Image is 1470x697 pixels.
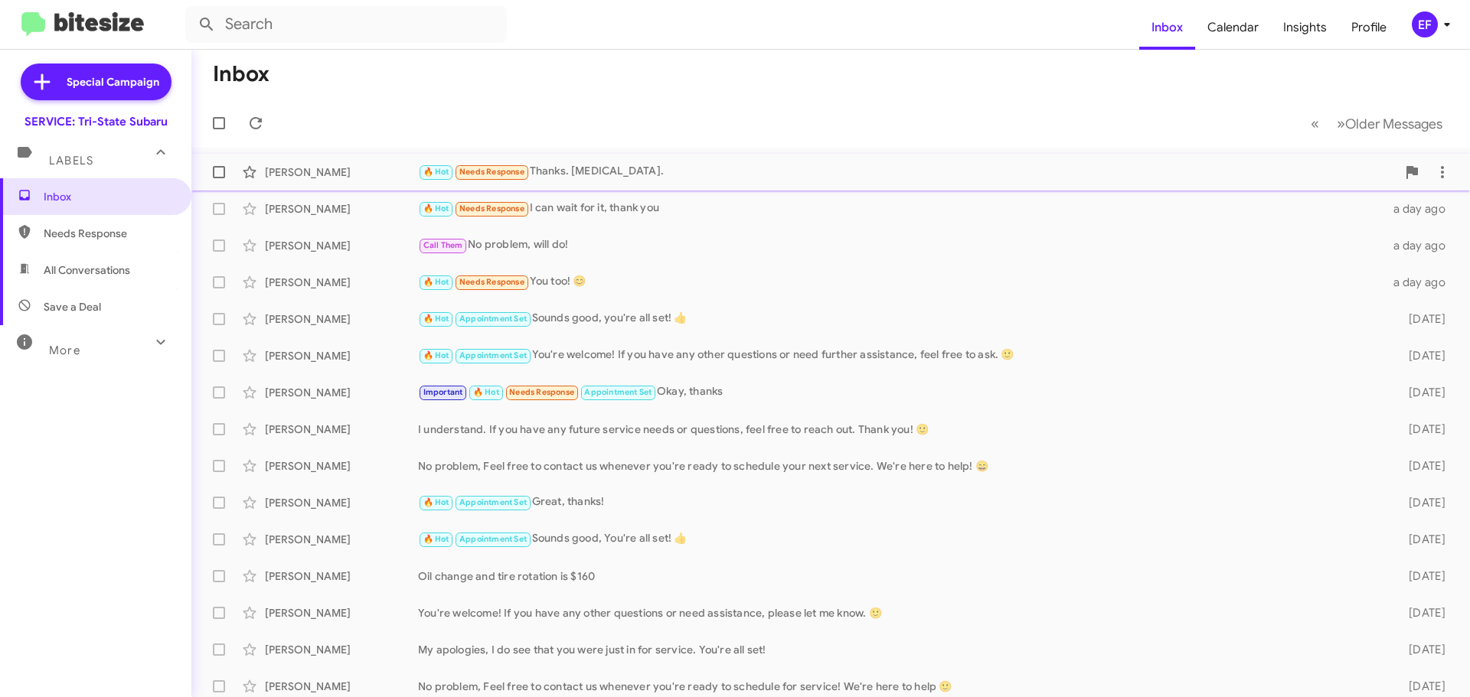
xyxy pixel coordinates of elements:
div: EF [1412,11,1438,37]
div: No problem, Feel free to contact us whenever you're ready to schedule for service! We're here to ... [418,679,1384,694]
span: « [1311,114,1319,133]
a: Profile [1339,5,1399,50]
span: 🔥 Hot [423,497,449,507]
nav: Page navigation example [1302,108,1452,139]
div: [PERSON_NAME] [265,311,418,327]
span: Important [423,387,463,397]
div: You're welcome! If you have any other questions or need assistance, please let me know. 🙂 [418,605,1384,620]
a: Inbox [1139,5,1195,50]
div: [PERSON_NAME] [265,164,418,180]
div: SERVICE: Tri-State Subaru [24,114,168,129]
div: a day ago [1384,275,1458,290]
span: Save a Deal [44,299,101,314]
div: [PERSON_NAME] [265,568,418,584]
button: Previous [1302,108,1328,139]
div: No problem, will do! [418,236,1384,254]
div: Sounds good, you're all set! 👍 [418,310,1384,327]
div: You too! 😊 [418,273,1384,291]
h1: Inbox [213,62,269,86]
a: Insights [1271,5,1339,50]
div: [PERSON_NAME] [265,642,418,657]
span: Special Campaign [67,74,159,90]
span: Appointment Set [459,314,527,324]
div: Oil change and tire rotation is $160 [418,568,1384,584]
span: Appointment Set [584,387,652,397]
div: a day ago [1384,238,1458,253]
span: Call Them [423,240,463,250]
span: All Conversations [44,262,130,278]
div: [PERSON_NAME] [265,458,418,474]
div: [DATE] [1384,605,1458,620]
div: [PERSON_NAME] [265,532,418,547]
span: 🔥 Hot [423,204,449,213]
span: Inbox [44,189,174,204]
div: No problem, Feel free to contact us whenever you're ready to schedule your next service. We're he... [418,458,1384,474]
div: [DATE] [1384,385,1458,400]
div: [DATE] [1384,532,1458,547]
span: Needs Response [44,226,174,241]
span: Appointment Set [459,534,527,544]
div: a day ago [1384,201,1458,217]
div: [PERSON_NAME] [265,605,418,620]
span: Appointment Set [459,497,527,507]
div: [DATE] [1384,348,1458,363]
span: » [1337,114,1345,133]
div: [DATE] [1384,458,1458,474]
div: [PERSON_NAME] [265,275,418,290]
div: [PERSON_NAME] [265,348,418,363]
span: More [49,344,80,357]
div: I can wait for it, thank you [418,200,1384,217]
span: Needs Response [459,204,524,213]
span: 🔥 Hot [423,167,449,177]
div: [PERSON_NAME] [265,495,418,510]
button: Next [1328,108,1452,139]
div: [DATE] [1384,568,1458,584]
div: I understand. If you have any future service needs or questions, feel free to reach out. Thank yo... [418,422,1384,437]
span: Appointment Set [459,350,527,360]
div: Sounds good, You're all set! 👍 [418,530,1384,548]
span: 🔥 Hot [473,387,499,397]
span: Needs Response [509,387,574,397]
div: Okay, thanks [418,383,1384,401]
div: [DATE] [1384,495,1458,510]
span: 🔥 Hot [423,534,449,544]
span: 🔥 Hot [423,277,449,287]
button: EF [1399,11,1453,37]
div: [PERSON_NAME] [265,238,418,253]
div: My apologies, I do see that you were just in for service. You're all set! [418,642,1384,657]
div: [DATE] [1384,642,1458,657]
a: Special Campaign [21,64,171,100]
div: [DATE] [1384,422,1458,437]
span: 🔥 Hot [423,350,449,360]
span: Needs Response [459,277,524,287]
div: [DATE] [1384,311,1458,327]
div: Thanks. [MEDICAL_DATA]. [418,163,1396,181]
div: [PERSON_NAME] [265,422,418,437]
span: Older Messages [1345,116,1442,132]
div: [PERSON_NAME] [265,679,418,694]
a: Calendar [1195,5,1271,50]
div: You're welcome! If you have any other questions or need further assistance, feel free to ask. 🙂 [418,347,1384,364]
div: [PERSON_NAME] [265,385,418,400]
div: [PERSON_NAME] [265,201,418,217]
input: Search [185,6,507,43]
div: [DATE] [1384,679,1458,694]
span: Needs Response [459,167,524,177]
span: 🔥 Hot [423,314,449,324]
div: Great, thanks! [418,493,1384,511]
span: Labels [49,154,93,168]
